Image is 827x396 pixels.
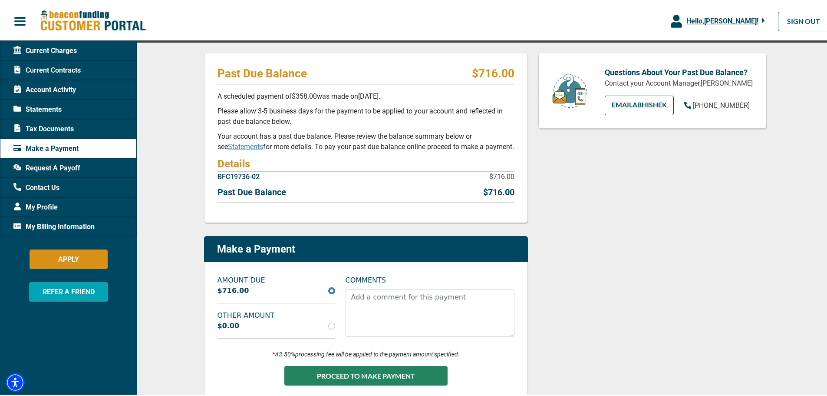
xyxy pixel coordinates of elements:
div: Accessibility Menu [6,371,25,390]
p: $716.00 [483,184,514,197]
label: $716.00 [217,284,249,294]
label: AMOUNT DUE [212,273,340,284]
span: Current Charges [13,44,77,54]
span: Account Activity [13,83,76,93]
span: Tax Documents [13,122,74,133]
p: $716.00 [489,170,514,180]
label: $0.00 [217,319,240,329]
h4: Details [217,155,514,170]
p: A scheduled payment of $358.00 was made on [DATE] . [217,90,514,100]
span: [PHONE_NUMBER] [693,100,750,108]
img: customer-service.png [550,71,589,107]
p: $716.00 [472,65,514,79]
span: Statements [13,103,62,113]
span: Make a Payment [13,142,79,152]
p: Past Due Balance [217,184,286,197]
label: COMMENTS [346,273,386,284]
img: Beacon Funding Customer Portal Logo [40,8,146,30]
a: [PHONE_NUMBER] [684,99,750,109]
span: My Profile [13,200,58,211]
span: Request A Payoff [13,161,80,172]
button: PROCEED TO MAKE PAYMENT [284,364,448,384]
span: Current Contracts [13,63,81,74]
p: Contact your Account Manager, [PERSON_NAME] [605,77,753,87]
span: My Billing Information [13,220,95,230]
p: Make a Payment [217,241,295,254]
span: Hello, [PERSON_NAME] ! [686,15,758,23]
label: OTHER AMOUNT [212,309,340,319]
a: Statements [228,141,263,149]
p: Please allow 3-5 business days for the payment to be applied to your account and reflected in pas... [217,104,514,125]
i: *A 3.50% processing fee will be applied to the payment amount specified. [272,349,460,356]
button: APPLY [30,248,108,267]
p: Your account has a past due balance. Please review the balance summary below or see for more deta... [217,130,514,150]
p: Questions About Your Past Due Balance? [605,65,753,77]
a: EMAILAbhishek [605,94,674,113]
span: Contact Us [13,181,59,191]
p: BFC19736-02 [217,170,260,180]
button: REFER A FRIEND [29,280,108,300]
p: Past Due Balance [217,65,307,79]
